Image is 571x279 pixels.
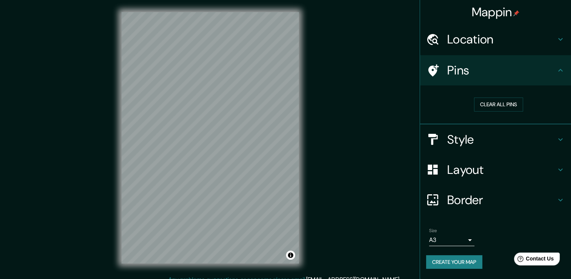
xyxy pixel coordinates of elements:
[474,98,523,112] button: Clear all pins
[420,124,571,155] div: Style
[447,162,556,177] h4: Layout
[447,32,556,47] h4: Location
[429,234,474,246] div: A3
[420,55,571,85] div: Pins
[429,227,437,234] label: Size
[426,255,482,269] button: Create your map
[504,250,563,271] iframe: Help widget launcher
[420,185,571,215] div: Border
[472,5,520,20] h4: Mappin
[420,155,571,185] div: Layout
[513,10,519,16] img: pin-icon.png
[420,24,571,54] div: Location
[286,251,295,260] button: Toggle attribution
[447,192,556,208] h4: Border
[447,132,556,147] h4: Style
[122,12,299,263] canvas: Map
[447,63,556,78] h4: Pins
